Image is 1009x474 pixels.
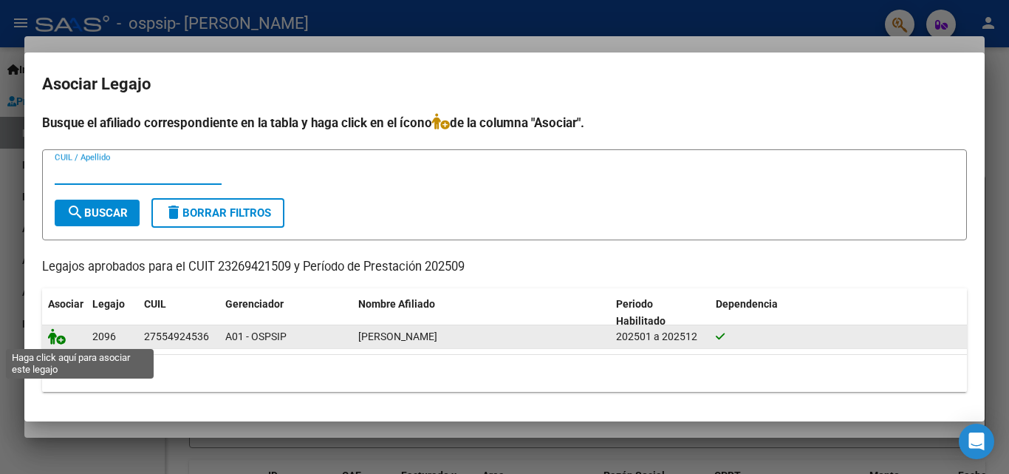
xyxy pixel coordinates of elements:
span: Dependencia [716,298,778,310]
div: 202501 a 202512 [616,328,704,345]
datatable-header-cell: Dependencia [710,288,968,337]
datatable-header-cell: Asociar [42,288,86,337]
mat-icon: delete [165,203,182,221]
span: CUIL [144,298,166,310]
span: Buscar [66,206,128,220]
button: Borrar Filtros [151,198,284,228]
datatable-header-cell: Nombre Afiliado [352,288,610,337]
span: Borrar Filtros [165,206,271,220]
button: Buscar [55,200,140,226]
span: Asociar [48,298,83,310]
datatable-header-cell: Legajo [86,288,138,337]
span: Gerenciador [225,298,284,310]
div: 1 registros [42,355,967,392]
mat-icon: search [66,203,84,221]
div: 27554924536 [144,328,209,345]
h4: Busque el afiliado correspondiente en la tabla y haga click en el ícono de la columna "Asociar". [42,113,967,132]
datatable-header-cell: CUIL [138,288,219,337]
span: LEAL CATRINA FRANCESCA [358,331,437,342]
div: Open Intercom Messenger [959,424,994,459]
span: Legajo [92,298,125,310]
span: Nombre Afiliado [358,298,435,310]
span: Periodo Habilitado [616,298,666,327]
span: 2096 [92,331,116,342]
datatable-header-cell: Gerenciador [219,288,352,337]
datatable-header-cell: Periodo Habilitado [610,288,710,337]
h2: Asociar Legajo [42,70,967,98]
span: A01 - OSPSIP [225,331,287,342]
p: Legajos aprobados para el CUIT 23269421509 y Período de Prestación 202509 [42,258,967,277]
